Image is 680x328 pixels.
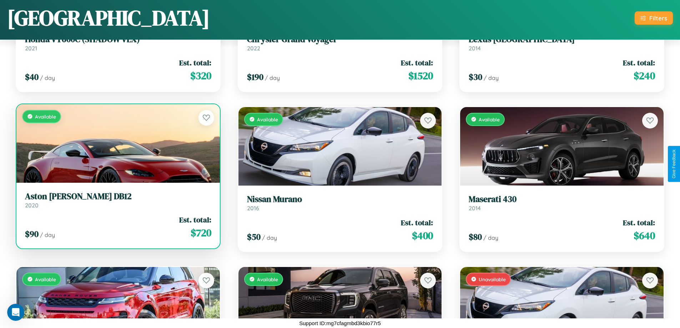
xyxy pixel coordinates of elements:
span: 2020 [25,202,39,209]
span: Est. total: [179,57,211,68]
span: Est. total: [179,215,211,225]
span: Available [479,116,500,122]
h1: [GEOGRAPHIC_DATA] [7,3,210,32]
span: $ 90 [25,228,39,240]
span: $ 30 [469,71,482,83]
span: Est. total: [623,57,655,68]
span: / day [483,234,498,241]
span: Available [35,276,56,282]
span: 2022 [247,45,260,52]
h3: Honda VT600C (SHADOW VLX) [25,34,211,45]
span: / day [40,231,55,238]
a: Maserati 4302014 [469,194,655,212]
span: Unavailable [479,276,506,282]
span: Available [35,113,56,120]
h3: Maserati 430 [469,194,655,205]
span: $ 40 [25,71,39,83]
span: $ 400 [412,228,433,243]
span: Available [257,276,278,282]
span: $ 50 [247,231,261,243]
a: Chrysler Grand Voyager2022 [247,34,433,52]
span: Est. total: [401,57,433,68]
span: / day [484,74,499,81]
span: 2016 [247,205,259,212]
span: Est. total: [401,217,433,228]
h3: Aston [PERSON_NAME] DB12 [25,191,211,202]
h3: Chrysler Grand Voyager [247,34,433,45]
span: $ 320 [190,69,211,83]
span: $ 640 [634,228,655,243]
span: $ 190 [247,71,263,83]
h3: Nissan Murano [247,194,433,205]
span: 2021 [25,45,37,52]
span: / day [262,234,277,241]
div: Give Feedback [671,150,676,178]
a: Nissan Murano2016 [247,194,433,212]
a: Aston [PERSON_NAME] DB122020 [25,191,211,209]
span: 2014 [469,45,481,52]
span: Available [257,116,278,122]
a: Lexus [GEOGRAPHIC_DATA]2014 [469,34,655,52]
h3: Lexus [GEOGRAPHIC_DATA] [469,34,655,45]
span: / day [40,74,55,81]
p: Support ID: mg7cfagmbd3kbio77r5 [299,318,381,328]
button: Filters [635,11,673,25]
span: 2014 [469,205,481,212]
span: Est. total: [623,217,655,228]
span: $ 240 [634,69,655,83]
span: $ 1520 [408,69,433,83]
span: $ 80 [469,231,482,243]
a: Honda VT600C (SHADOW VLX)2021 [25,34,211,52]
span: $ 720 [191,226,211,240]
div: Filters [649,14,667,22]
iframe: Intercom live chat [7,304,24,321]
span: / day [265,74,280,81]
